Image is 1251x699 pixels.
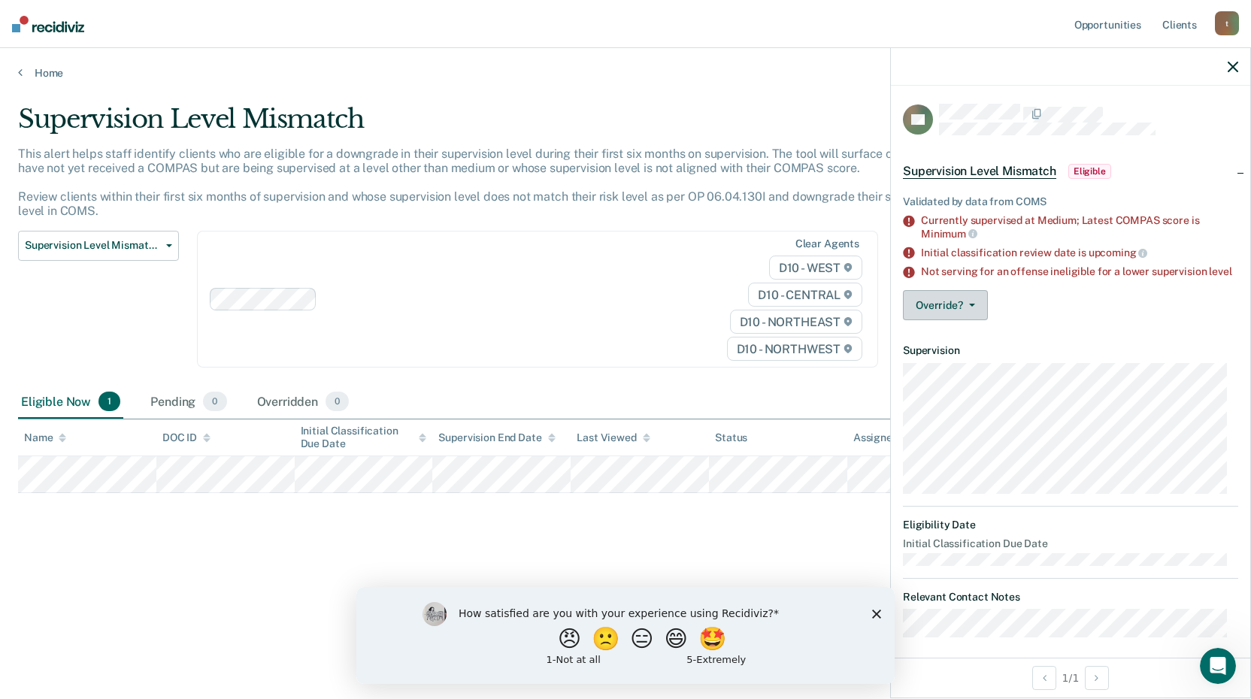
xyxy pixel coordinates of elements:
span: Eligible [1068,164,1111,179]
span: Minimum [921,228,977,240]
span: D10 - WEST [769,256,862,280]
div: Eligible Now [18,386,123,419]
div: 1 / 1 [891,658,1250,697]
span: Supervision Level Mismatch [903,164,1056,179]
span: Supervision Level Mismatch [25,239,160,252]
div: Supervision End Date [438,431,555,444]
iframe: Intercom live chat [1200,648,1236,684]
div: Last Viewed [577,431,650,444]
dt: Relevant Contact Notes [903,591,1238,604]
div: t [1215,11,1239,35]
div: Initial Classification Due Date [301,425,427,450]
dt: Eligibility Date [903,519,1238,531]
div: Validated by data from COMS [903,195,1238,208]
button: Next Opportunity [1085,666,1109,690]
div: Initial classification review date is [921,246,1238,259]
span: 0 [203,392,226,411]
div: Pending [147,386,229,419]
div: Supervision Level MismatchEligible [891,147,1250,195]
span: D10 - NORTHWEST [727,337,862,361]
div: Status [715,431,747,444]
div: Supervision Level Mismatch [18,104,956,147]
dt: Supervision [903,344,1238,357]
span: 1 [98,392,120,411]
div: Overridden [254,386,353,419]
div: DOC ID [162,431,211,444]
p: This alert helps staff identify clients who are eligible for a downgrade in their supervision lev... [18,147,947,219]
div: Clear agents [795,238,859,250]
div: Assigned to [853,431,924,444]
dt: Initial Classification Due Date [903,537,1238,550]
div: Not serving for an offense ineligible for a lower supervision [921,265,1238,278]
span: D10 - CENTRAL [748,283,862,307]
span: 0 [326,392,349,411]
iframe: Survey by Kim from Recidiviz [356,587,895,684]
a: Home [18,66,1233,80]
button: Override? [903,290,988,320]
span: D10 - NORTHEAST [730,310,862,334]
span: upcoming [1089,247,1148,259]
span: level [1209,265,1231,277]
button: Previous Opportunity [1032,666,1056,690]
div: Currently supervised at Medium; Latest COMPAS score is [921,214,1238,240]
img: Recidiviz [12,16,84,32]
div: Name [24,431,66,444]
